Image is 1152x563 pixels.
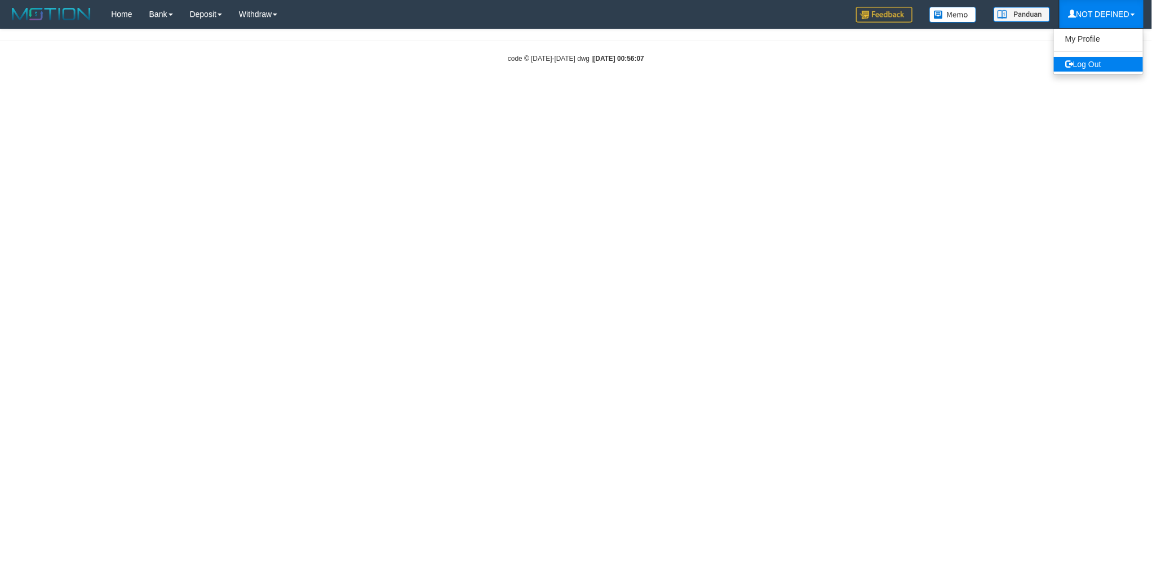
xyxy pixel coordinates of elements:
[593,55,644,63] strong: [DATE] 00:56:07
[929,7,977,23] img: Button%20Memo.svg
[994,7,1050,22] img: panduan.png
[508,55,644,63] small: code © [DATE]-[DATE] dwg |
[1054,32,1143,46] a: My Profile
[8,6,94,23] img: MOTION_logo.png
[856,7,912,23] img: Feedback.jpg
[1054,57,1143,72] a: Log Out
